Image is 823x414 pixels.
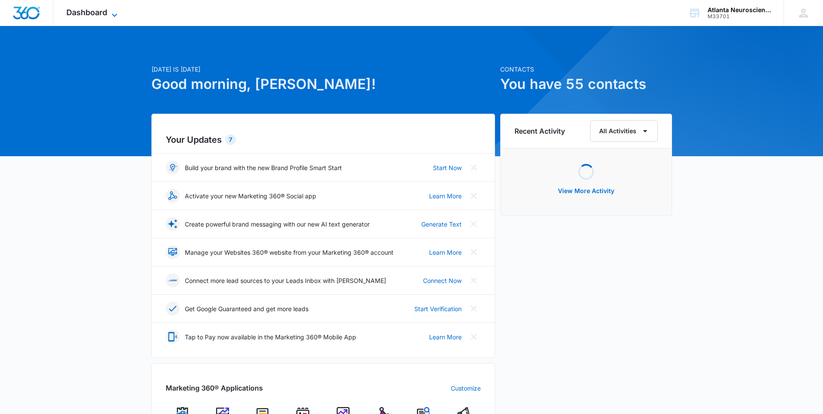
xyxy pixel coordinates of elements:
[151,74,495,95] h1: Good morning, [PERSON_NAME]!
[185,304,308,313] p: Get Google Guaranteed and get more leads
[185,248,393,257] p: Manage your Websites 360® website from your Marketing 360® account
[500,65,672,74] p: Contacts
[708,7,771,13] div: account name
[708,13,771,20] div: account id
[429,191,462,200] a: Learn More
[225,135,236,145] div: 7
[185,332,356,342] p: Tap to Pay now available in the Marketing 360® Mobile App
[414,304,462,313] a: Start Verification
[590,120,658,142] button: All Activities
[423,276,462,285] a: Connect Now
[421,220,462,229] a: Generate Text
[185,276,386,285] p: Connect more lead sources to your Leads Inbox with [PERSON_NAME]
[515,126,565,136] h6: Recent Activity
[467,189,481,203] button: Close
[467,161,481,174] button: Close
[467,302,481,315] button: Close
[166,133,481,146] h2: Your Updates
[467,330,481,344] button: Close
[151,65,495,74] p: [DATE] is [DATE]
[185,191,316,200] p: Activate your new Marketing 360® Social app
[429,332,462,342] a: Learn More
[467,217,481,231] button: Close
[549,181,623,201] button: View More Activity
[185,163,342,172] p: Build your brand with the new Brand Profile Smart Start
[451,384,481,393] a: Customize
[467,273,481,287] button: Close
[166,383,263,393] h2: Marketing 360® Applications
[66,8,107,17] span: Dashboard
[433,163,462,172] a: Start Now
[185,220,370,229] p: Create powerful brand messaging with our new AI text generator
[467,245,481,259] button: Close
[500,74,672,95] h1: You have 55 contacts
[429,248,462,257] a: Learn More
